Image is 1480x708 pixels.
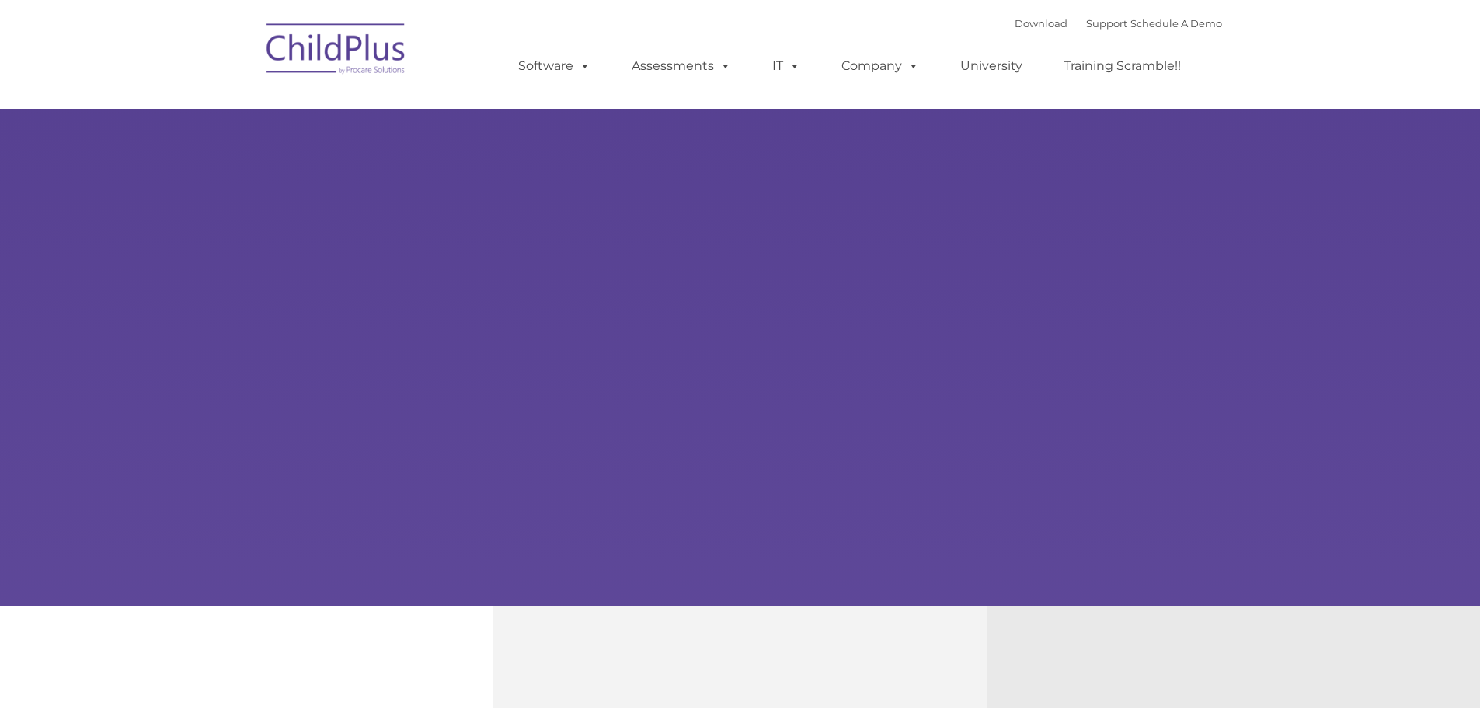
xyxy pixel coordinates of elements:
[616,51,747,82] a: Assessments
[757,51,816,82] a: IT
[1015,17,1222,30] font: |
[1048,51,1196,82] a: Training Scramble!!
[945,51,1038,82] a: University
[826,51,935,82] a: Company
[259,12,414,90] img: ChildPlus by Procare Solutions
[1130,17,1222,30] a: Schedule A Demo
[1015,17,1067,30] a: Download
[503,51,606,82] a: Software
[1086,17,1127,30] a: Support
